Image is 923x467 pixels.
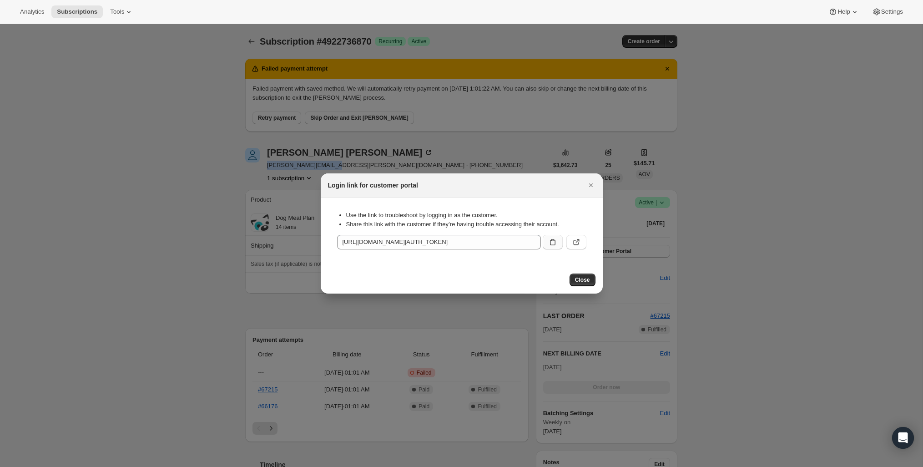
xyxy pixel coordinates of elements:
button: Subscriptions [51,5,103,18]
button: Close [585,179,597,192]
span: Tools [110,8,124,15]
div: Open Intercom Messenger [892,427,914,449]
button: Close [570,274,595,286]
li: Share this link with the customer if they’re having trouble accessing their account. [346,220,586,229]
span: Analytics [20,8,44,15]
button: Tools [105,5,139,18]
h2: Login link for customer portal [328,181,418,190]
span: Help [837,8,850,15]
span: Settings [881,8,903,15]
li: Use the link to troubleshoot by logging in as the customer. [346,211,586,220]
span: Subscriptions [57,8,97,15]
button: Settings [867,5,908,18]
button: Help [823,5,864,18]
span: Close [575,276,590,284]
button: Analytics [15,5,50,18]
